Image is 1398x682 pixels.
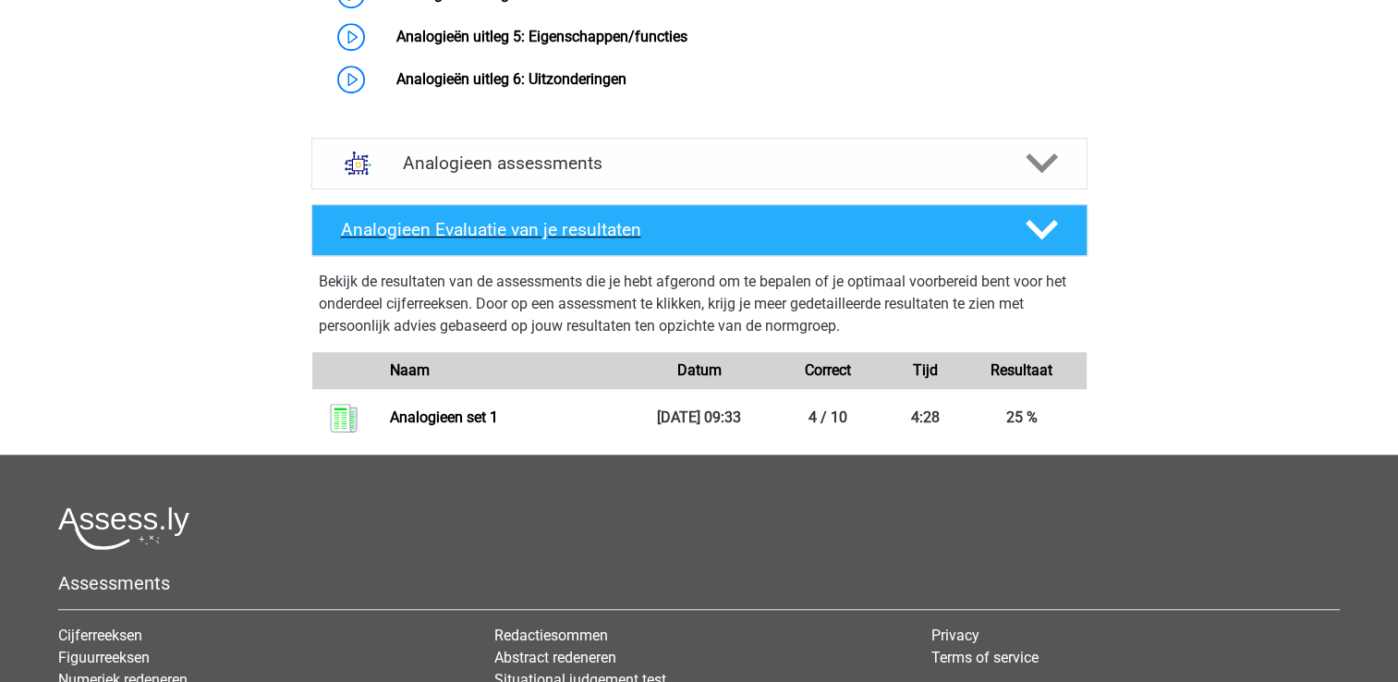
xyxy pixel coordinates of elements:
[494,649,616,666] a: Abstract redeneren
[931,627,979,644] a: Privacy
[319,271,1080,337] p: Bekijk de resultaten van de assessments die je hebt afgerond om te bepalen of je optimaal voorber...
[58,649,150,666] a: Figuurreeksen
[893,359,957,382] div: Tijd
[931,649,1039,666] a: Terms of service
[403,152,996,174] h4: Analogieen assessments
[390,408,498,426] a: Analogieen set 1
[494,627,608,644] a: Redactiesommen
[58,506,189,550] img: Assessly logo
[304,204,1095,256] a: Analogieen Evaluatie van je resultaten
[957,359,1087,382] div: Resultaat
[396,28,687,45] a: Analogieën uitleg 5: Eigenschappen/functies
[396,70,626,88] a: Analogieën uitleg 6: Uitzonderingen
[341,219,996,240] h4: Analogieen Evaluatie van je resultaten
[58,572,1340,594] h5: Assessments
[304,138,1095,189] a: assessments Analogieen assessments
[58,627,142,644] a: Cijferreeksen
[763,359,893,382] div: Correct
[376,359,634,382] div: Naam
[635,359,764,382] div: Datum
[334,140,382,187] img: analogieen assessments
